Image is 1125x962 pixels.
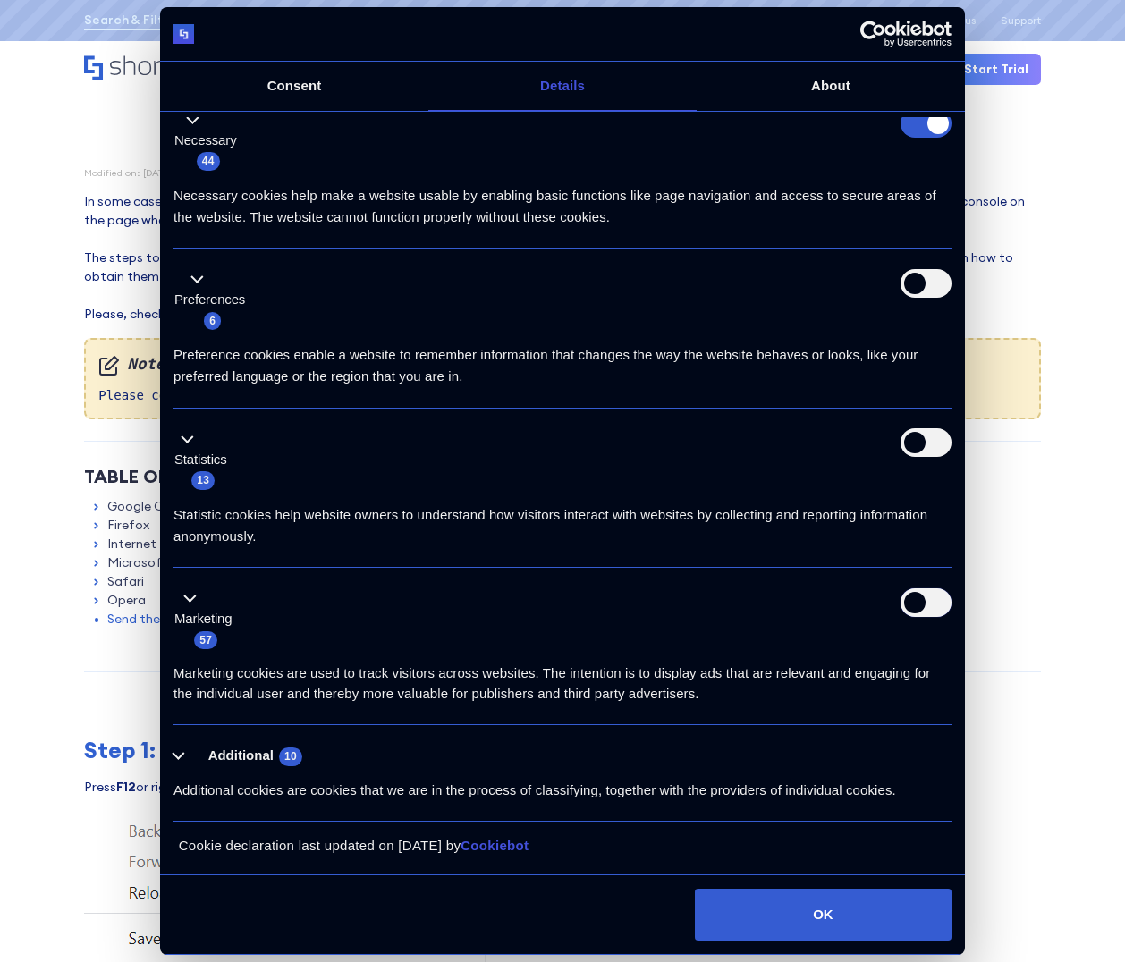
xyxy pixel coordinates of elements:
[173,428,238,491] button: Statistics (13)
[795,21,952,47] a: Usercentrics Cookiebot - opens in a new window
[165,835,960,870] div: Cookie declaration last updated on [DATE] by
[173,109,248,172] button: Necessary (44)
[84,463,1040,490] div: Table of Contents
[107,610,349,629] a: Send the saved file to our Support Team
[952,54,1041,85] a: Start Trial
[173,331,952,387] div: Preference cookies enable a website to remember information that changes the way the website beha...
[197,152,220,170] span: 44
[107,591,146,610] a: Opera
[107,572,144,591] a: Safari
[174,609,233,629] label: Marketing
[84,778,1040,797] p: Press or right-click your mouse at any part of the page and select from the drop-down options:
[173,745,313,767] button: Additional (10)
[84,192,1040,324] p: In some cases, when you are facing issues using , it will be very helpful to our support team if ...
[84,738,1040,764] h3: Step 1: Open the Developer tools
[173,782,896,797] span: Additional cookies are cookies that we are in the process of classifying, together with the provi...
[173,172,952,228] div: Necessary cookies help make a website usable by enabling basic functions like page navigation and...
[98,352,1026,376] em: Note:
[428,62,697,111] a: Details
[173,269,256,332] button: Preferences (6)
[695,889,952,941] button: OK
[194,631,217,649] span: 57
[116,779,136,795] strong: F12
[107,535,207,553] a: Internet Explorer
[174,450,227,470] label: Statistics
[84,168,1040,178] div: Modified on: [DATE] 6:29 AM
[107,516,149,535] a: Firefox
[173,24,194,45] img: logo
[173,588,243,651] button: Marketing (57)
[84,11,226,30] a: Search & Filter Toolbar
[174,290,245,310] label: Preferences
[697,62,965,111] a: About
[204,312,221,330] span: 6
[279,747,302,765] span: 10
[174,131,237,151] label: Necessary
[173,491,952,547] div: Statistic cookies help website owners to understand how visitors interact with websites by collec...
[173,665,930,701] span: Marketing cookies are used to track visitors across websites. The intention is to display ads tha...
[160,62,428,111] a: Consent
[191,471,215,489] span: 13
[1036,876,1125,962] iframe: Chat Widget
[461,838,529,853] a: Cookiebot
[84,338,1040,419] div: Please collect the console file on the page where the issue is happening, after the page is fully...
[1001,14,1041,27] a: Support
[84,55,230,82] a: Home
[107,497,202,516] a: Google Chrome
[107,553,201,572] a: Microsoft Edge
